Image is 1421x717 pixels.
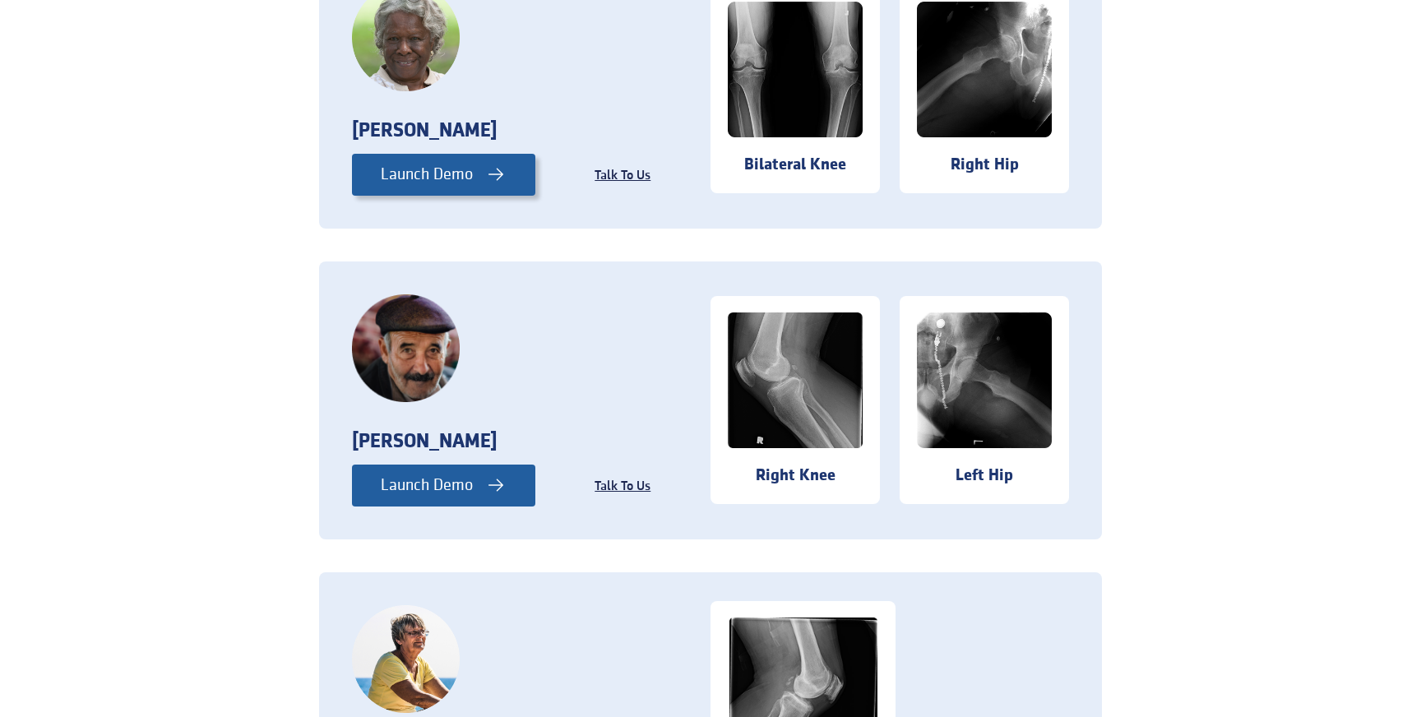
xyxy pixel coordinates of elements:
div: [PERSON_NAME] [352,419,498,465]
div: Launch Demo [381,164,473,185]
div: Bilateral Knee [710,154,880,177]
a: Talk To Us [535,475,710,498]
div: Left Hip [900,465,1069,488]
a: Launch Demo [352,465,535,507]
div: Right Hip [900,154,1069,177]
a: Talk To Us [535,164,710,187]
div: Right Knee [710,465,880,488]
div: Launch Demo [381,474,473,496]
div: Talk To Us [595,164,650,187]
div: [PERSON_NAME] [352,108,498,154]
a: Launch Demo [352,154,535,196]
div: Talk To Us [595,475,650,498]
